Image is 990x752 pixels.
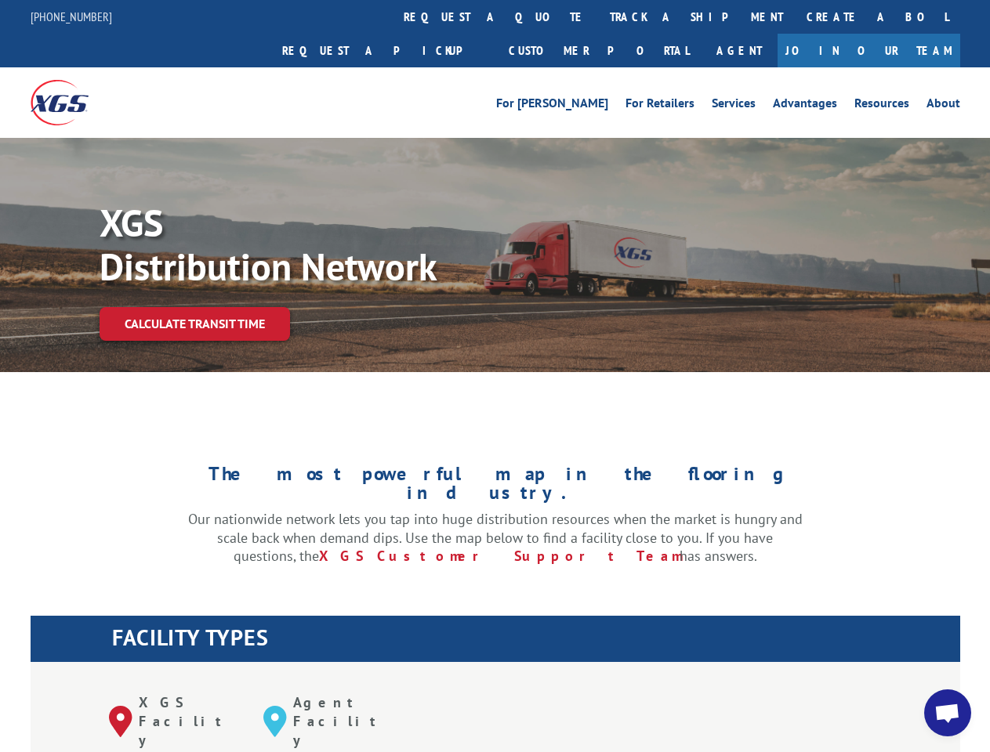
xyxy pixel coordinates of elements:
[188,510,803,566] p: Our nationwide network lets you tap into huge distribution resources when the market is hungry an...
[139,693,240,749] p: XGS Facility
[701,34,778,67] a: Agent
[927,97,960,114] a: About
[778,34,960,67] a: Join Our Team
[319,547,680,565] a: XGS Customer Support Team
[100,307,290,341] a: Calculate transit time
[712,97,756,114] a: Services
[270,34,497,67] a: Request a pickup
[112,627,960,656] h1: FACILITY TYPES
[188,465,803,510] h1: The most powerful map in the flooring industry.
[496,97,608,114] a: For [PERSON_NAME]
[31,9,112,24] a: [PHONE_NUMBER]
[924,689,971,736] a: Open chat
[497,34,701,67] a: Customer Portal
[773,97,837,114] a: Advantages
[293,693,394,749] p: Agent Facility
[100,201,570,288] p: XGS Distribution Network
[854,97,909,114] a: Resources
[626,97,694,114] a: For Retailers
